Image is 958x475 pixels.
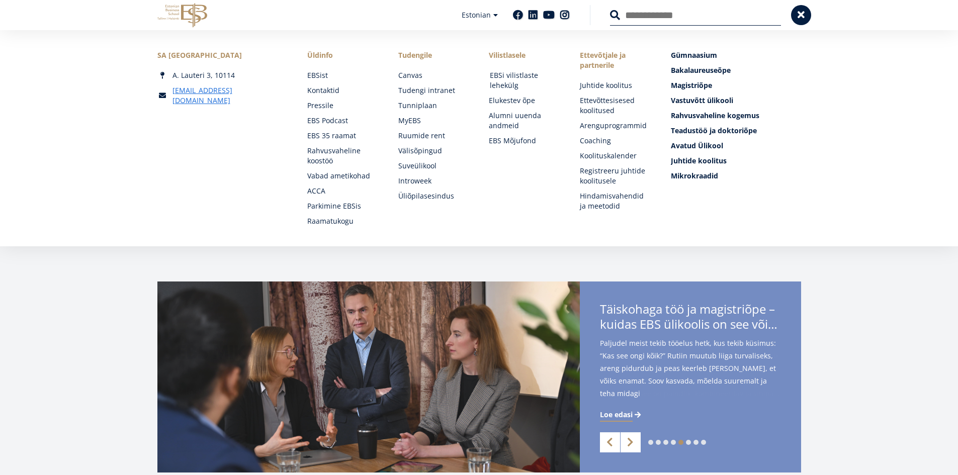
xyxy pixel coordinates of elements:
[489,111,560,131] a: Alumni uuenda andmeid
[663,440,668,445] a: 3
[600,317,781,332] span: kuidas EBS ülikoolis on see võimalik?
[307,85,378,96] a: Kontaktid
[600,337,781,416] span: Paljudel meist tekib tööelus hetk, kus tekib küsimus: “Kas see ongi kõik?” Rutiin muutub liiga tu...
[580,191,651,211] a: Hindamisvahendid ja meetodid
[671,156,801,166] a: Juhtide koolitus
[307,146,378,166] a: Rahvusvaheline koostöö
[686,440,691,445] a: 6
[489,136,560,146] a: EBS Mõjufond
[671,65,731,75] span: Bakalaureuseõpe
[398,146,469,156] a: Välisõpingud
[398,131,469,141] a: Ruumide rent
[157,70,287,80] div: A. Lauteri 3, 10114
[307,171,378,181] a: Vabad ametikohad
[398,101,469,111] a: Tunniplaan
[580,50,651,70] span: Ettevõtjale ja partnerile
[671,126,757,135] span: Teadustöö ja doktoriõpe
[600,410,633,420] span: Loe edasi
[307,116,378,126] a: EBS Podcast
[560,10,570,20] a: Instagram
[172,85,287,106] a: [EMAIL_ADDRESS][DOMAIN_NAME]
[398,191,469,201] a: Üliõpilasesindus
[678,440,683,445] a: 5
[307,186,378,196] a: ACCA
[656,440,661,445] a: 2
[157,50,287,60] div: SA [GEOGRAPHIC_DATA]
[671,440,676,445] a: 4
[671,111,801,121] a: Rahvusvaheline kogemus
[398,85,469,96] a: Tudengi intranet
[307,201,378,211] a: Parkimine EBSis
[489,96,560,106] a: Elukestev õpe
[528,10,538,20] a: Linkedin
[648,440,653,445] a: 1
[398,70,469,80] a: Canvas
[489,50,560,60] span: Vilistlasele
[580,136,651,146] a: Coaching
[671,80,712,90] span: Magistriõpe
[513,10,523,20] a: Facebook
[398,116,469,126] a: MyEBS
[398,161,469,171] a: Suveülikool
[671,141,801,151] a: Avatud Ülikool
[671,50,801,60] a: Gümnaasium
[671,171,718,180] span: Mikrokraadid
[671,156,727,165] span: Juhtide koolitus
[693,440,699,445] a: 7
[701,440,706,445] a: 8
[580,80,651,90] a: Juhtide koolitus
[580,151,651,161] a: Koolituskalender
[398,50,469,60] a: Tudengile
[307,101,378,111] a: Pressile
[307,50,378,60] span: Üldinfo
[580,121,651,131] a: Arenguprogrammid
[580,96,651,116] a: Ettevõttesisesed koolitused
[671,65,801,75] a: Bakalaureuseõpe
[600,432,620,452] a: Previous
[671,141,723,150] span: Avatud Ülikool
[671,111,759,120] span: Rahvusvaheline kogemus
[600,410,643,420] a: Loe edasi
[398,176,469,186] a: Introweek
[307,131,378,141] a: EBS 35 raamat
[600,302,781,335] span: Täiskohaga töö ja magistriõpe –
[671,50,717,60] span: Gümnaasium
[543,10,555,20] a: Youtube
[307,216,378,226] a: Raamatukogu
[490,70,561,90] a: EBSi vilistlaste lehekülg
[157,281,580,472] img: EBS Magistriõpe
[671,80,801,90] a: Magistriõpe
[671,96,733,105] span: Vastuvõtt ülikooli
[671,96,801,106] a: Vastuvõtt ülikooli
[671,126,801,136] a: Teadustöö ja doktoriõpe
[671,171,801,181] a: Mikrokraadid
[580,166,651,186] a: Registreeru juhtide koolitusele
[307,70,378,80] a: EBSist
[621,432,641,452] a: Next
